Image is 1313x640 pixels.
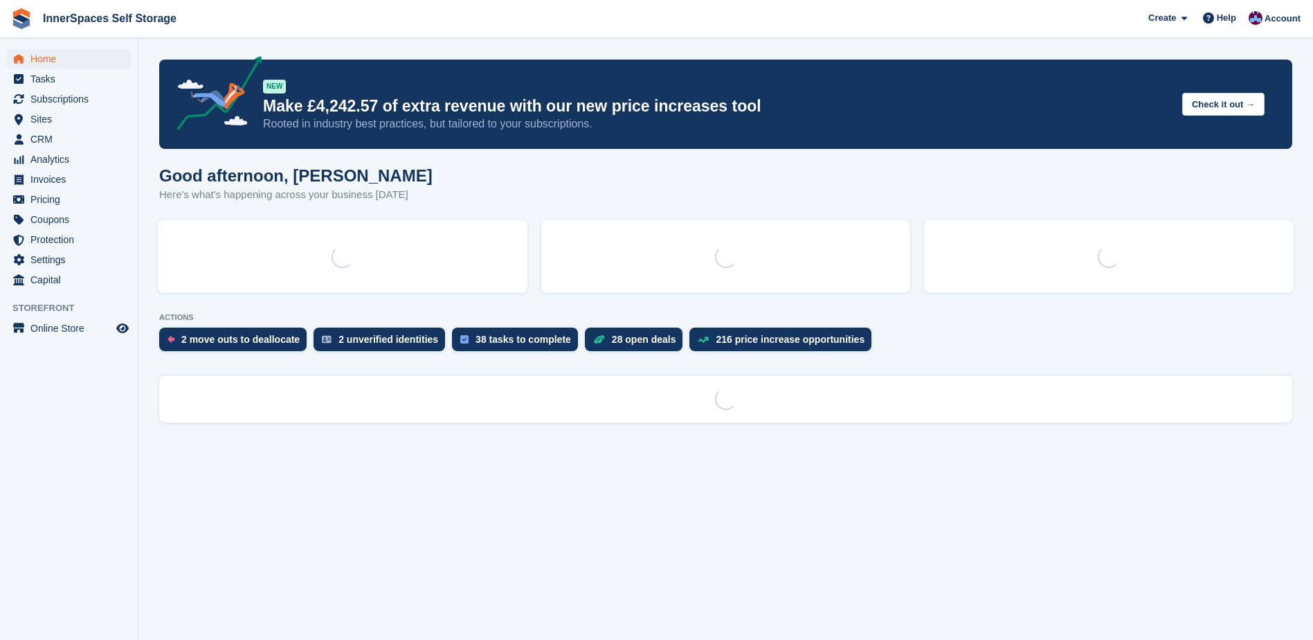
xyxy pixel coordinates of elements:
[7,69,131,89] a: menu
[585,328,690,358] a: 28 open deals
[30,89,114,109] span: Subscriptions
[460,335,469,344] img: task-75834270c22a3079a89374b754ae025e5fb1db73e45f91037f5363f120a921f8.svg
[7,109,131,129] a: menu
[159,313,1292,322] p: ACTIONS
[263,96,1171,116] p: Make £4,242.57 of extra revenue with our new price increases tool
[167,335,174,344] img: move_outs_to_deallocate_icon-f764333ba52eb49d3ac5e1228854f67142a1ed5810a6f6cc68b1a99e826820c5.svg
[7,150,131,169] a: menu
[7,49,131,69] a: menu
[181,334,300,345] div: 2 move outs to deallocate
[716,334,864,345] div: 216 price increase opportunities
[159,328,314,358] a: 2 move outs to deallocate
[159,187,433,203] p: Here's what's happening across your business [DATE]
[30,319,114,338] span: Online Store
[30,170,114,189] span: Invoices
[114,320,131,337] a: Preview store
[698,337,709,343] img: price_increase_opportunities-93ffe204e8149a01c8c9dc8f82e8f89637d9d84a8eef4429ea346261dce0b2c0.svg
[30,69,114,89] span: Tasks
[12,301,138,315] span: Storefront
[476,334,571,345] div: 38 tasks to complete
[1217,11,1236,25] span: Help
[30,270,114,290] span: Capital
[7,190,131,209] a: menu
[30,49,114,69] span: Home
[322,335,332,344] img: verify_identity-adf6edd0f0f0b5bbfe63781bf79b02c33cf7c696d77639b501bdc392416b5a36.svg
[7,319,131,338] a: menu
[452,328,585,358] a: 38 tasks to complete
[30,250,114,269] span: Settings
[30,210,114,229] span: Coupons
[30,130,114,149] span: CRM
[689,328,878,358] a: 216 price increase opportunities
[1182,93,1265,116] button: Check it out →
[7,270,131,290] a: menu
[30,109,114,129] span: Sites
[11,8,32,29] img: stora-icon-8386f47178a22dfd0bd8f6a31ec36ba5ce8667c1dd55bd0f319d3a0aa187defe.svg
[7,230,131,249] a: menu
[7,210,131,229] a: menu
[593,335,605,344] img: deal-1b604bf984904fb50ccaf53a9ad4b4a5d6e5aea283cecdc64d6e3604feb123c2.svg
[30,230,114,249] span: Protection
[37,7,182,30] a: InnerSpaces Self Storage
[30,190,114,209] span: Pricing
[1249,11,1262,25] img: Paul Allo
[159,166,433,185] h1: Good afternoon, [PERSON_NAME]
[1265,12,1301,26] span: Account
[7,170,131,189] a: menu
[7,250,131,269] a: menu
[165,56,262,135] img: price-adjustments-announcement-icon-8257ccfd72463d97f412b2fc003d46551f7dbcb40ab6d574587a9cd5c0d94...
[7,130,131,149] a: menu
[314,328,452,358] a: 2 unverified identities
[263,80,286,94] div: NEW
[263,116,1171,132] p: Rooted in industry best practices, but tailored to your subscriptions.
[30,150,114,169] span: Analytics
[612,334,676,345] div: 28 open deals
[338,334,438,345] div: 2 unverified identities
[7,89,131,109] a: menu
[1148,11,1176,25] span: Create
